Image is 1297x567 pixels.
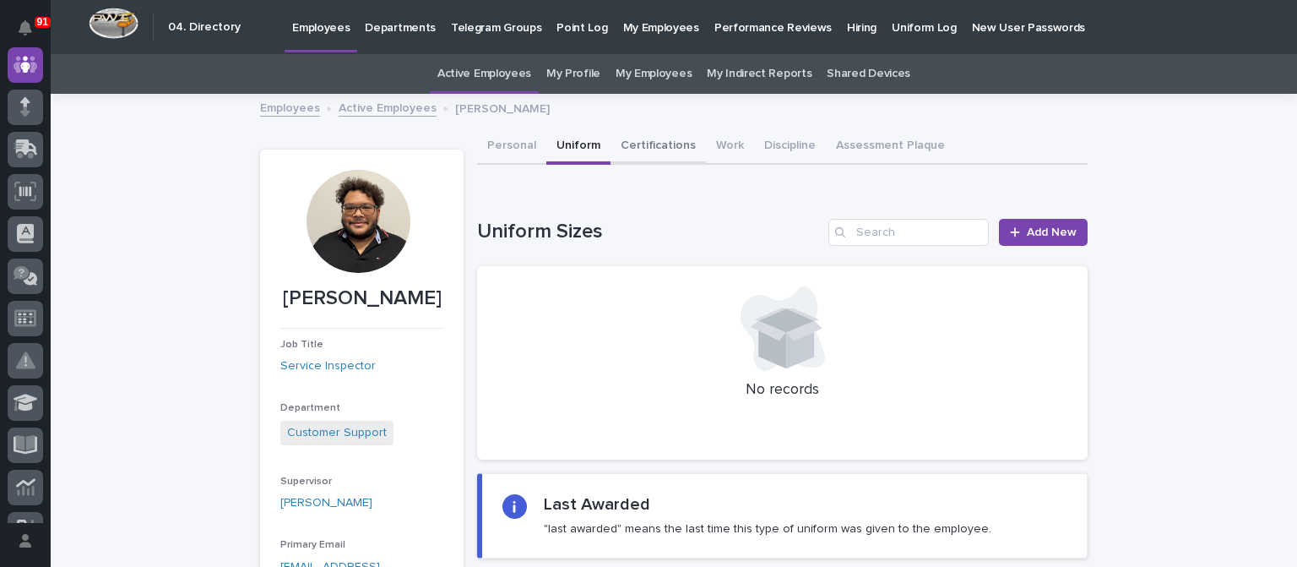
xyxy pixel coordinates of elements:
a: Shared Devices [827,54,910,94]
img: Workspace Logo [89,8,138,39]
button: Notifications [8,10,43,46]
button: Uniform [546,129,611,165]
a: My Indirect Reports [707,54,811,94]
a: [PERSON_NAME] [280,494,372,512]
span: Add New [1027,226,1077,238]
p: [PERSON_NAME] [280,286,443,311]
button: Discipline [754,129,826,165]
p: [PERSON_NAME] [455,98,550,117]
button: Work [706,129,754,165]
p: 91 [37,16,48,28]
p: "last awarded" means the last time this type of uniform was given to the employee. [544,521,991,537]
p: No records [497,381,1067,400]
a: Service Inspector [280,357,376,375]
a: Active Employees [339,97,437,117]
input: Search [828,219,989,246]
a: Add New [999,219,1088,246]
span: Job Title [280,340,323,350]
a: My Profile [546,54,600,94]
div: Notifications91 [21,20,43,47]
span: Department [280,403,340,413]
span: Primary Email [280,540,345,550]
button: Personal [477,129,546,165]
a: Customer Support [287,424,387,442]
button: Certifications [611,129,706,165]
a: Employees [260,97,320,117]
h2: Last Awarded [544,494,650,515]
h2: 04. Directory [168,20,241,35]
a: Active Employees [437,54,531,94]
span: Supervisor [280,477,332,487]
a: My Employees [616,54,692,94]
button: Assessment Plaque [826,129,955,165]
h1: Uniform Sizes [477,220,822,244]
